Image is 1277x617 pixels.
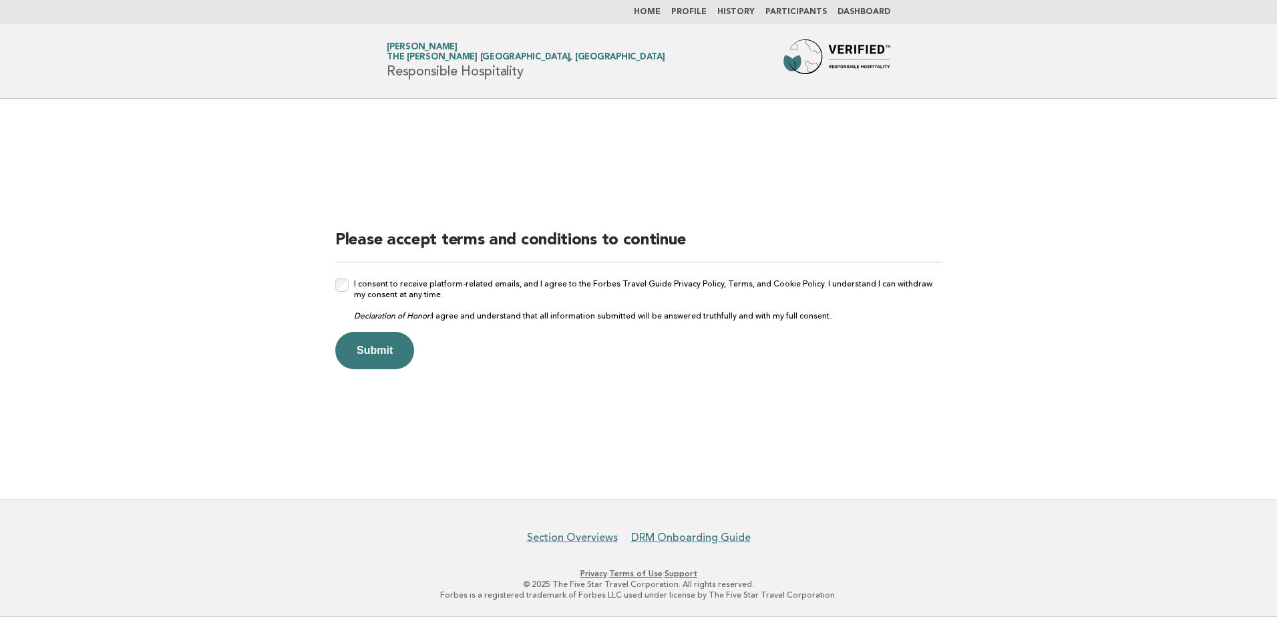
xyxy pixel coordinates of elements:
[765,8,827,16] a: Participants
[634,8,661,16] a: Home
[230,590,1047,600] p: Forbes is a registered trademark of Forbes LLC used under license by The Five Star Travel Corpora...
[354,311,431,321] em: Declaration of Honor:
[838,8,890,16] a: Dashboard
[527,531,618,544] a: Section Overviews
[631,531,751,544] a: DRM Onboarding Guide
[230,579,1047,590] p: © 2025 The Five Star Travel Corporation. All rights reserved.
[783,39,890,82] img: Forbes Travel Guide
[717,8,755,16] a: History
[335,230,942,262] h2: Please accept terms and conditions to continue
[671,8,707,16] a: Profile
[387,43,665,78] h1: Responsible Hospitality
[387,53,665,62] span: The [PERSON_NAME] [GEOGRAPHIC_DATA], [GEOGRAPHIC_DATA]
[609,569,663,578] a: Terms of Use
[354,278,942,321] label: I consent to receive platform-related emails, and I agree to the Forbes Travel Guide Privacy Poli...
[230,568,1047,579] p: · ·
[665,569,697,578] a: Support
[335,332,414,369] button: Submit
[387,43,665,61] a: [PERSON_NAME]The [PERSON_NAME] [GEOGRAPHIC_DATA], [GEOGRAPHIC_DATA]
[580,569,607,578] a: Privacy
